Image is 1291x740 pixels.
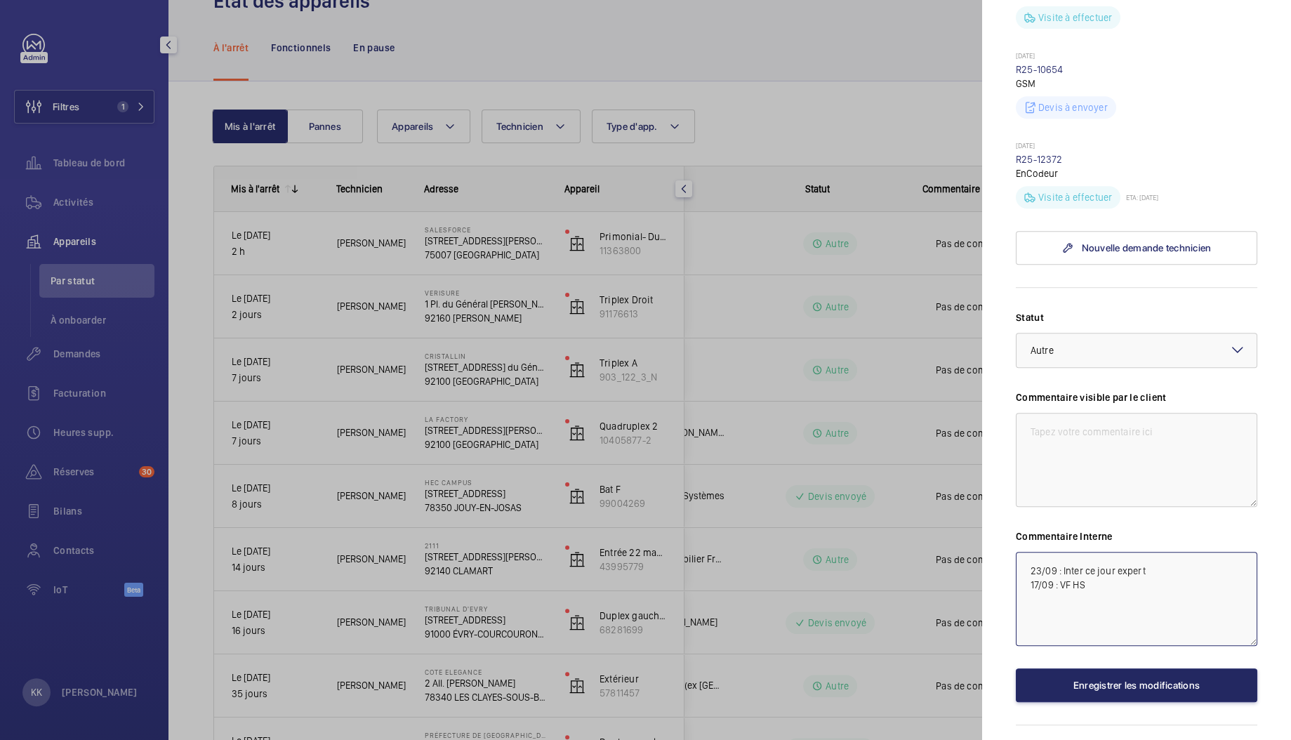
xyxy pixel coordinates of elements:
label: Statut [1016,310,1257,324]
p: Devis à envoyer [1038,100,1108,114]
a: R25-12372 [1016,154,1063,165]
a: R25-10654 [1016,64,1064,75]
button: Enregistrer les modifications [1016,668,1257,702]
p: ETA: [DATE] [1120,193,1158,201]
p: EnCodeur [1016,166,1257,180]
label: Commentaire Interne [1016,529,1257,543]
a: Nouvelle demande technicien [1016,231,1257,265]
p: Visite à effectuer [1038,11,1112,25]
label: Commentaire visible par le client [1016,390,1257,404]
p: [DATE] [1016,51,1257,62]
p: Visite à effectuer [1038,190,1112,204]
p: [DATE] [1016,141,1257,152]
span: Autre [1031,345,1054,356]
p: GSM [1016,77,1257,91]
